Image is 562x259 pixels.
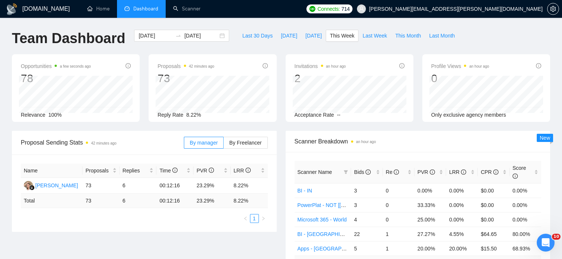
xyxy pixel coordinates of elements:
td: 3 [351,198,383,212]
td: 27.27% [415,227,446,241]
td: 8.22% [231,178,268,194]
td: 0.00% [510,212,541,227]
span: CPR [481,169,498,175]
a: Apps - [GEOGRAPHIC_DATA], [GEOGRAPHIC_DATA], [GEOGRAPHIC_DATA] [298,246,482,252]
th: Proposals [82,164,120,178]
span: Dashboard [133,6,158,12]
span: 10 [552,234,561,240]
a: BI - IN [298,188,312,194]
button: [DATE] [301,30,326,42]
td: 0 [383,212,415,227]
td: $15.50 [478,241,509,256]
span: info-circle [513,174,518,179]
time: an hour ago [356,140,376,144]
span: info-circle [263,63,268,68]
button: [DATE] [277,30,301,42]
button: left [241,214,250,223]
button: setting [547,3,559,15]
a: BI - [GEOGRAPHIC_DATA], [GEOGRAPHIC_DATA], [GEOGRAPHIC_DATA] [298,231,475,237]
span: Replies [123,166,148,175]
span: info-circle [536,63,541,68]
a: homeHome [87,6,110,12]
span: to [175,33,181,39]
a: Microsoft 365 - World [298,217,347,223]
time: 42 minutes ago [91,141,116,145]
span: Re [386,169,399,175]
td: 20.00% [446,241,478,256]
span: Connects: [318,5,340,13]
span: setting [548,6,559,12]
span: This Week [330,32,354,40]
span: swap-right [175,33,181,39]
td: 0.00% [510,198,541,212]
span: LRR [234,168,251,174]
span: filter [342,166,350,178]
td: $0.00 [478,212,509,227]
div: [PERSON_NAME] [35,181,78,190]
span: info-circle [172,168,178,173]
span: Time [159,168,177,174]
span: user [359,6,364,12]
th: Replies [120,164,157,178]
span: info-circle [209,168,214,173]
span: 714 [341,5,350,13]
span: Reply Rate [157,112,183,118]
button: right [259,214,268,223]
td: 73 [82,178,120,194]
span: dashboard [124,6,130,11]
time: an hour ago [469,64,489,68]
div: 73 [157,71,214,85]
input: Start date [139,32,172,40]
td: 0.00% [510,183,541,198]
img: upwork-logo.png [309,6,315,12]
td: 1 [383,227,415,241]
td: $64.65 [478,227,509,241]
td: 6 [120,194,157,208]
td: 00:12:16 [156,194,194,208]
span: Acceptance Rate [295,112,334,118]
td: 5 [351,241,383,256]
span: left [243,216,248,221]
span: info-circle [246,168,251,173]
span: info-circle [394,169,399,175]
span: info-circle [126,63,131,68]
span: filter [344,170,348,174]
div: 78 [21,71,91,85]
td: 23.29% [194,178,231,194]
td: 33.33% [415,198,446,212]
span: Opportunities [21,62,91,71]
span: Bids [354,169,371,175]
iframe: Intercom live chat [537,234,555,252]
span: info-circle [399,63,405,68]
span: [DATE] [305,32,322,40]
button: Last 30 Days [238,30,277,42]
td: $0.00 [478,198,509,212]
img: VZ [24,181,33,190]
span: PVR [196,168,214,174]
td: 0.00% [446,198,478,212]
span: info-circle [493,169,498,175]
time: 42 minutes ago [189,64,214,68]
h1: Team Dashboard [12,30,125,47]
button: This Week [326,30,358,42]
li: Previous Page [241,214,250,223]
span: Proposals [85,166,111,175]
span: info-circle [430,169,435,175]
a: PowerPlat - NOT [[GEOGRAPHIC_DATA], CAN, [GEOGRAPHIC_DATA]] [298,202,466,208]
th: Name [21,164,82,178]
span: By Freelancer [229,140,261,146]
td: Total [21,194,82,208]
td: 80.00% [510,227,541,241]
time: a few seconds ago [60,64,91,68]
span: info-circle [366,169,371,175]
td: 6 [120,178,157,194]
span: Profile Views [431,62,489,71]
td: 00:12:16 [156,178,194,194]
a: VZ[PERSON_NAME] [24,182,78,188]
span: LRR [449,169,466,175]
td: 22 [351,227,383,241]
button: Last Week [358,30,391,42]
button: Last Month [425,30,459,42]
span: Proposals [157,62,214,71]
span: Invitations [295,62,346,71]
